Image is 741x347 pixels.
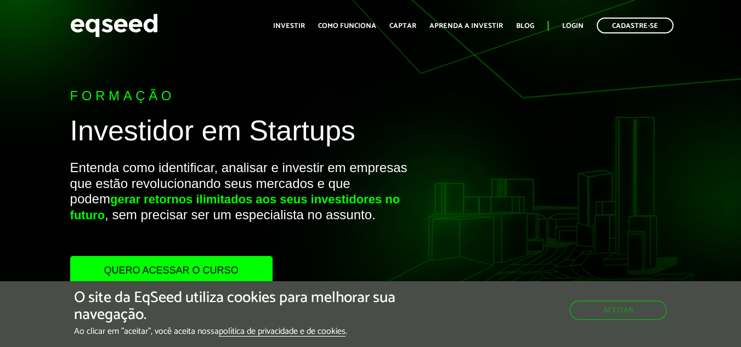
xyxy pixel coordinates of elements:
p: Ao clicar em "aceitar", você aceita nossa . [74,326,429,337]
a: Investir [273,22,305,30]
a: Captar [389,22,416,30]
a: Aprenda a investir [429,22,503,30]
h5: O site da EqSeed utiliza cookies para melhorar sua navegação. [74,289,429,323]
a: Blog [516,22,534,30]
a: Como funciona [318,22,376,30]
h1: Investidor em Startups [70,115,425,152]
a: política de privacidade e de cookies [219,327,346,337]
button: Aceitar [569,300,667,320]
a: Login [562,22,584,30]
img: EqSeed [70,11,158,40]
p: Formação [70,88,425,104]
a: Cadastre-se [597,18,674,33]
a: Quero acessar o curso [70,256,273,285]
strong: gerar retornos ilimitados aos seus investidores no futuro [70,192,400,222]
p: Entenda como identificar, analisar e investir em empresas que estão revolucionando seus mercados ... [70,160,425,256]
